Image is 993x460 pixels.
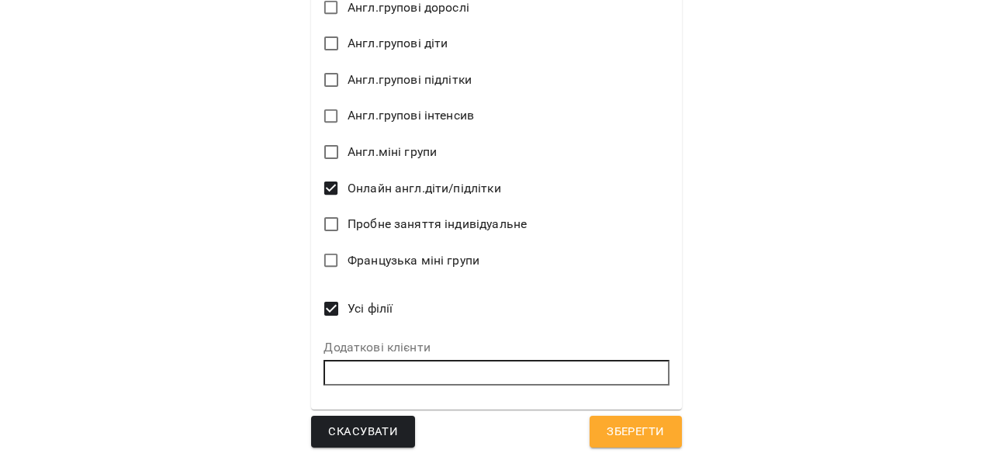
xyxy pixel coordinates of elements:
span: Онлайн англ.діти/підлітки [348,179,501,198]
span: Зберегти [607,422,664,442]
span: Англ.групові діти [348,34,448,53]
button: Скасувати [311,416,415,448]
span: Англ.міні групи [348,143,437,161]
span: Скасувати [328,422,398,442]
span: Англ.групові підлітки [348,71,472,89]
span: Пробне заняття індивідуальне [348,215,527,233]
button: Зберегти [590,416,681,448]
span: Усі філії [348,299,393,318]
span: Французька міні групи [348,251,479,270]
label: Додаткові клієнти [324,341,669,354]
span: Англ.групові інтенсив [348,106,474,125]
